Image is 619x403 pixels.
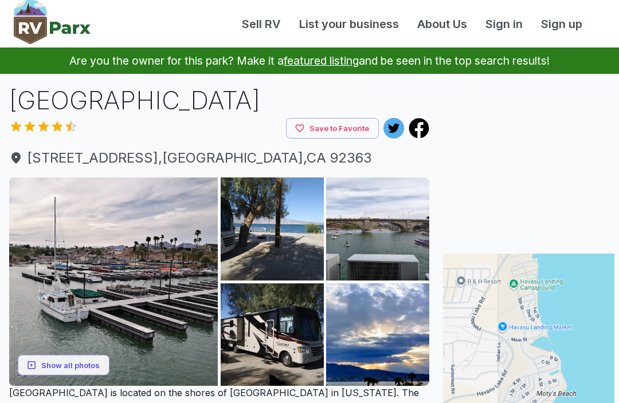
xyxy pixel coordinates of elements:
[9,83,429,118] h1: [GEOGRAPHIC_DATA]
[476,15,532,33] a: Sign in
[9,148,429,168] a: [STREET_ADDRESS],[GEOGRAPHIC_DATA],CA 92363
[408,15,476,33] a: About Us
[286,118,379,139] button: Save to Favorite
[233,15,290,33] a: Sell RV
[221,283,324,386] img: AAcXr8rnd-oW6HS9isyTI-EtU5n9x-Wby3NQO-mnK4QS6PcV0F6-PpM9muoh06iKcj88XGHZakZjPR5tPqc1ytut-dE1WK98-...
[221,177,324,280] img: AAcXr8pK8t3ykM1tClguC-KA9S0DowG8RTJpGwLDcw_nI-P7ZgW7BtjVh5I3kT_50mKk48CvQlVb4m7EPqDQDlgYSMYte8Jao...
[9,177,218,386] img: AAcXr8rQuI3xLYhrj8dT1fAQRiYjHt672irxYEuVuinfvNW-N_5azipxCmhNVH-am5Aydm0xqWfus3yf51OmX7APR4bnmNpfk...
[284,54,359,68] a: featured listing
[9,148,429,168] span: [STREET_ADDRESS] , [GEOGRAPHIC_DATA] , CA 92363
[290,15,408,33] a: List your business
[18,354,109,376] button: Show all photos
[443,83,614,226] iframe: Advertisement
[326,177,429,280] img: AAcXr8oJrgBo1_KUFC_hMZyp4upOtZTNDLXyID3YcNx-0y1xoSIqFUlfE5MwCnt91-hD_IeC5wZfzQSNyp2F8iVi37Vh3Pu7s...
[14,48,605,74] p: Are you the owner for this park? Make it a and be seen in the top search results!
[532,15,591,33] a: Sign up
[326,283,429,386] img: AAcXr8qWSrALQW2VBwOq-pPTE9brc9JAbrwJuc6EUKJ0axmy3_0PhigETKx23L3UwDX1hxVgDKEd66sm99n72nTu0LI7p7rBh...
